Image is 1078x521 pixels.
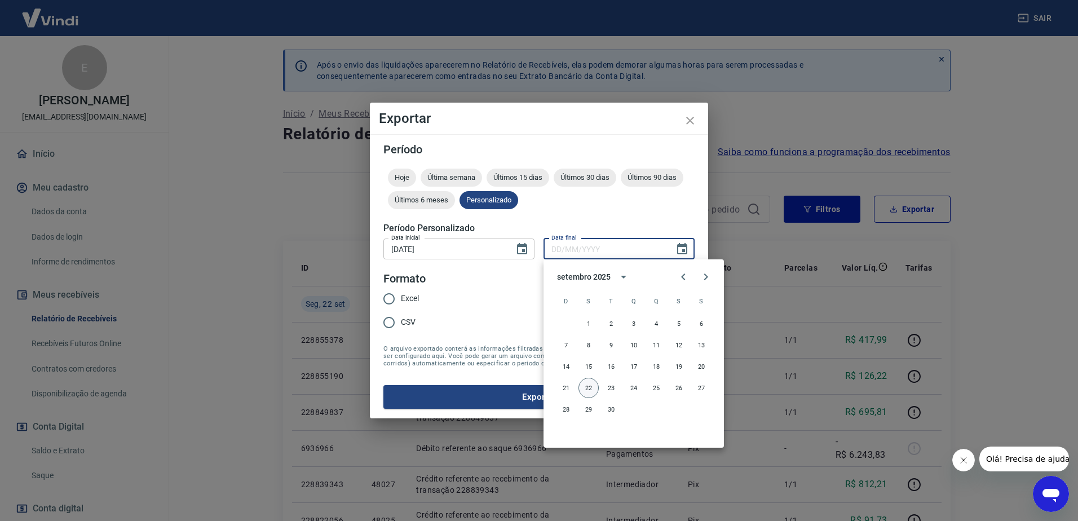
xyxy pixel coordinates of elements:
[691,290,712,312] span: sábado
[601,335,621,355] button: 9
[554,169,616,187] div: Últimos 30 dias
[578,399,599,420] button: 29
[383,345,695,367] span: O arquivo exportado conterá as informações filtradas na tela anterior com exceção do período que ...
[601,399,621,420] button: 30
[624,356,644,377] button: 17
[669,335,689,355] button: 12
[421,173,482,182] span: Última semana
[695,266,717,288] button: Next month
[669,314,689,334] button: 5
[601,290,621,312] span: terça-feira
[578,314,599,334] button: 1
[691,356,712,377] button: 20
[388,191,455,209] div: Últimos 6 meses
[669,356,689,377] button: 19
[691,314,712,334] button: 6
[554,173,616,182] span: Últimos 30 dias
[691,335,712,355] button: 13
[460,191,518,209] div: Personalizado
[383,223,695,234] h5: Período Personalizado
[383,239,506,259] input: DD/MM/YYYY
[646,378,666,398] button: 25
[557,271,611,283] div: setembro 2025
[621,169,683,187] div: Últimos 90 dias
[551,233,577,242] label: Data final
[578,335,599,355] button: 8
[383,144,695,155] h5: Período
[578,356,599,377] button: 15
[621,173,683,182] span: Últimos 90 dias
[614,267,633,286] button: calendar view is open, switch to year view
[460,196,518,204] span: Personalizado
[487,173,549,182] span: Últimos 15 dias
[624,290,644,312] span: quarta-feira
[379,112,699,125] h4: Exportar
[383,271,426,287] legend: Formato
[669,290,689,312] span: sexta-feira
[672,266,695,288] button: Previous month
[421,169,482,187] div: Última semana
[601,356,621,377] button: 16
[601,314,621,334] button: 2
[556,335,576,355] button: 7
[578,290,599,312] span: segunda-feira
[646,356,666,377] button: 18
[646,335,666,355] button: 11
[391,233,420,242] label: Data inicial
[401,316,416,328] span: CSV
[669,378,689,398] button: 26
[624,378,644,398] button: 24
[401,293,419,304] span: Excel
[1033,476,1069,512] iframe: Botão para abrir a janela de mensagens
[487,169,549,187] div: Últimos 15 dias
[677,107,704,134] button: close
[388,196,455,204] span: Últimos 6 meses
[979,447,1069,471] iframe: Mensagem da empresa
[388,169,416,187] div: Hoje
[624,314,644,334] button: 3
[624,335,644,355] button: 10
[556,290,576,312] span: domingo
[388,173,416,182] span: Hoje
[511,238,533,260] button: Choose date, selected date is 1 de set de 2025
[544,239,666,259] input: DD/MM/YYYY
[601,378,621,398] button: 23
[578,378,599,398] button: 22
[952,449,975,471] iframe: Fechar mensagem
[383,385,695,409] button: Exportar
[646,314,666,334] button: 4
[556,399,576,420] button: 28
[7,8,95,17] span: Olá! Precisa de ajuda?
[646,290,666,312] span: quinta-feira
[691,378,712,398] button: 27
[556,378,576,398] button: 21
[556,356,576,377] button: 14
[671,238,693,260] button: Choose date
